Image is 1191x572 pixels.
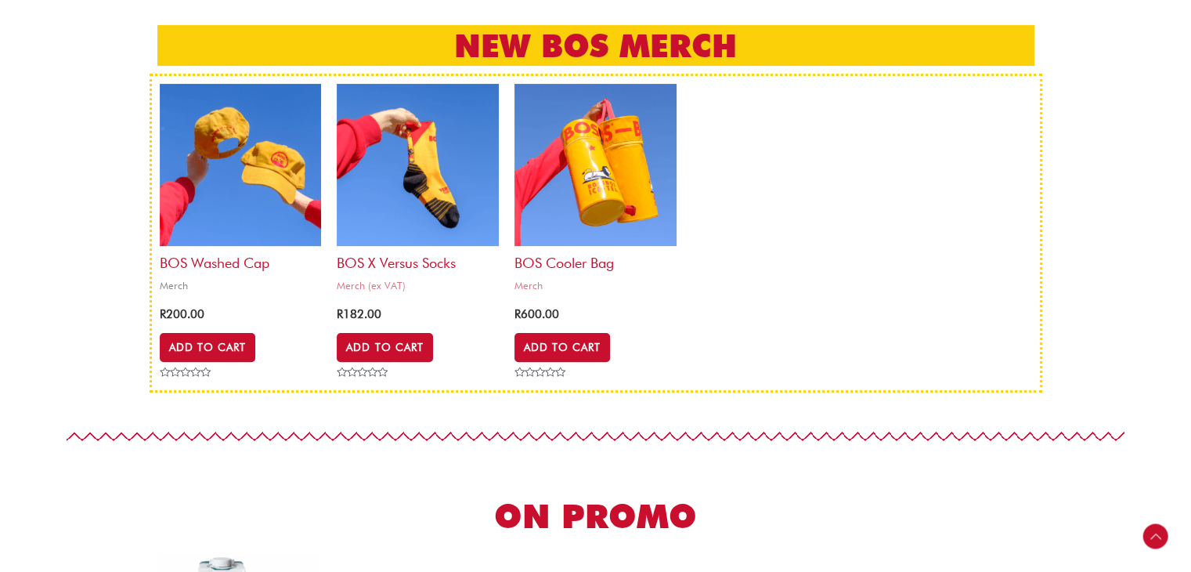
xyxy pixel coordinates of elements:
[337,307,343,321] span: R
[160,307,166,321] span: R
[337,333,432,361] a: Select options for “BOS x Versus Socks”
[514,84,677,246] img: bos cooler bag
[337,279,499,292] span: Merch (ex VAT)
[337,246,499,272] h2: BOS x Versus Socks
[160,84,322,298] a: BOS Washed CapMerch
[514,84,677,298] a: BOS Cooler bagMerch
[160,279,322,292] span: Merch
[514,279,677,292] span: Merch
[337,84,499,246] img: bos x versus socks
[160,246,322,272] h2: BOS Washed Cap
[157,495,1034,538] h2: ON PROMO
[514,307,559,321] bdi: 600.00
[160,307,204,321] bdi: 200.00
[160,333,255,361] a: Add to cart: “BOS Washed Cap”
[160,84,322,246] img: bos cap
[337,307,381,321] bdi: 182.00
[514,333,610,361] a: Add to cart: “BOS Cooler bag”
[337,84,499,298] a: BOS x Versus SocksMerch (ex VAT)
[514,246,677,272] h2: BOS Cooler bag
[514,307,521,321] span: R
[157,25,1034,66] h2: NEW BOS MERCH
